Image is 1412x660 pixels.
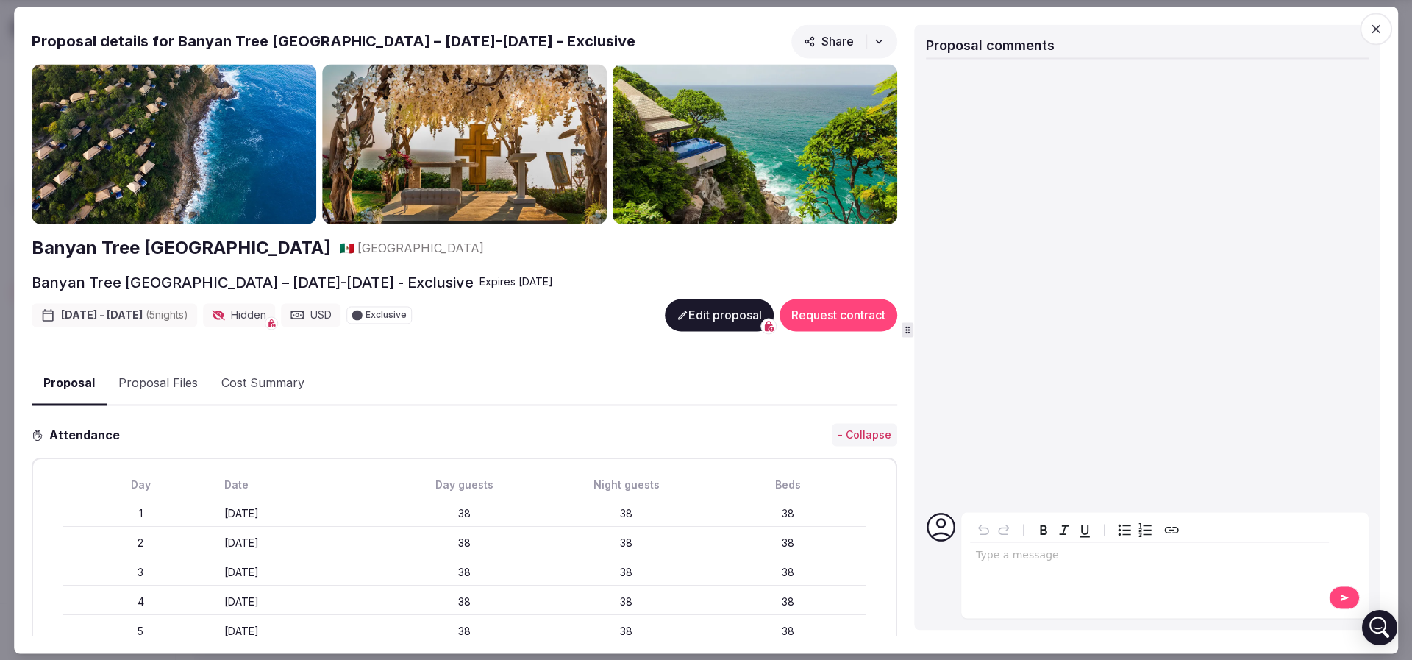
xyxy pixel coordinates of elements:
span: ( 5 night s ) [146,308,188,321]
button: Bold [1033,519,1054,540]
button: 🇲🇽 [340,240,354,256]
button: Proposal Files [107,363,210,405]
button: Share [791,24,897,58]
div: 2 [63,536,218,551]
button: Cost Summary [210,363,316,405]
div: 38 [387,595,543,610]
button: Proposal [32,362,107,405]
div: editable markdown [970,542,1329,572]
div: 38 [710,536,866,551]
div: Beds [710,478,866,492]
img: Gallery photo 3 [613,64,897,224]
div: 38 [549,625,705,639]
div: 38 [710,595,866,610]
div: 38 [549,507,705,522]
div: [DATE] [224,566,380,581]
div: 1 [63,507,218,522]
div: 38 [387,507,543,522]
button: Edit proposal [665,299,774,331]
span: 🇲🇽 [340,241,354,255]
div: USD [281,303,340,327]
div: Day [63,478,218,492]
div: Hidden [203,303,275,327]
button: Italic [1054,519,1074,540]
h2: Proposal details for Banyan Tree [GEOGRAPHIC_DATA] – [DATE]-[DATE] - Exclusive [32,31,635,52]
div: 38 [387,625,543,639]
div: [DATE] [224,595,380,610]
div: 38 [710,566,866,581]
span: Proposal comments [926,38,1055,53]
div: Night guests [549,478,705,492]
div: [DATE] [224,625,380,639]
div: 38 [549,536,705,551]
a: Banyan Tree [GEOGRAPHIC_DATA] [32,236,331,261]
div: Date [224,478,380,492]
span: [DATE] - [DATE] [61,308,188,322]
img: Gallery photo 2 [322,64,607,224]
div: 38 [549,595,705,610]
div: 38 [387,566,543,581]
button: - Collapse [832,423,897,447]
div: 3 [63,566,218,581]
span: Share [804,34,854,49]
h2: Banyan Tree [GEOGRAPHIC_DATA] – [DATE]-[DATE] - Exclusive [32,272,474,293]
button: Request contract [780,299,897,331]
div: 38 [549,566,705,581]
div: toggle group [1114,519,1155,540]
div: 38 [710,507,866,522]
button: Underline [1074,519,1095,540]
button: Create link [1161,519,1182,540]
img: Gallery photo 1 [32,64,316,224]
span: Exclusive [366,311,407,319]
div: 5 [63,625,218,639]
div: [DATE] [224,507,380,522]
h3: Attendance [43,426,132,444]
div: 38 [387,536,543,551]
div: Expire s [DATE] [479,274,553,289]
div: Day guests [387,478,543,492]
div: 38 [710,625,866,639]
div: [DATE] [224,536,380,551]
div: 4 [63,595,218,610]
span: [GEOGRAPHIC_DATA] [357,240,484,256]
button: Bulleted list [1114,519,1135,540]
button: Numbered list [1135,519,1155,540]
